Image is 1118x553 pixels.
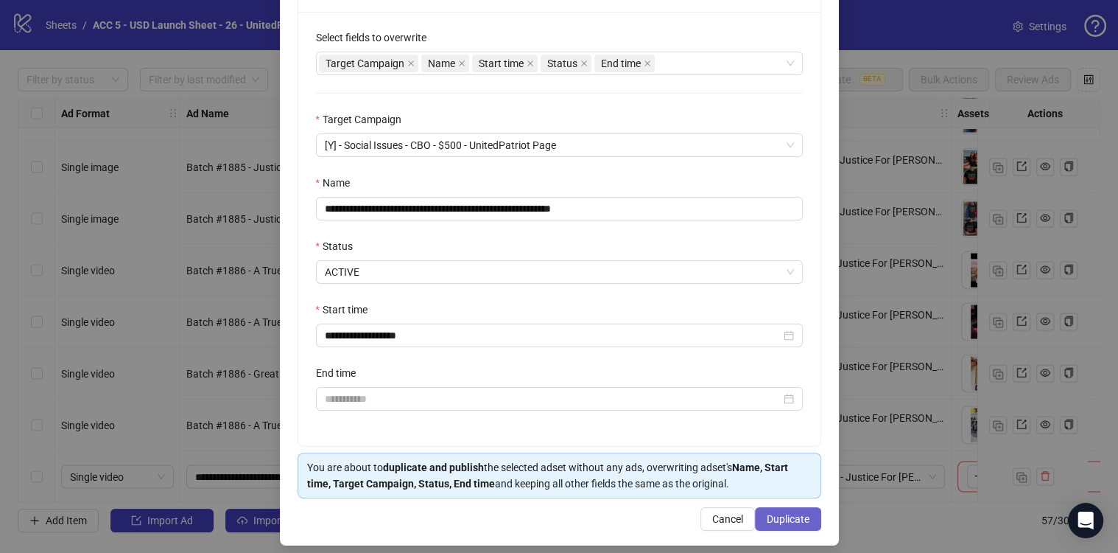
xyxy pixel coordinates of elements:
[421,55,469,72] span: Name
[580,60,588,67] span: close
[712,513,743,525] span: Cancel
[767,513,809,525] span: Duplicate
[325,327,781,344] input: Start time
[307,462,788,490] strong: Name, Start time, Target Campaign, Status, End time
[307,459,812,492] div: You are about to the selected adset without any ads, overwriting adset's and keeping all other fi...
[700,507,755,531] button: Cancel
[316,197,803,220] input: Name
[547,55,577,72] span: Status
[541,55,591,72] span: Status
[428,55,455,72] span: Name
[479,55,524,72] span: Start time
[644,60,651,67] span: close
[325,261,794,283] span: ACTIVE
[316,111,411,128] label: Target Campaign
[326,55,404,72] span: Target Campaign
[319,55,418,72] span: Target Campaign
[316,365,365,381] label: End time
[407,60,415,67] span: close
[325,134,794,156] span: [Y] - Social Issues - CBO - $500 - UnitedPatriot Page
[316,302,377,318] label: Start time
[458,60,465,67] span: close
[316,175,359,191] label: Name
[472,55,538,72] span: Start time
[601,55,641,72] span: End time
[383,462,484,473] strong: duplicate and publish
[316,238,362,254] label: Status
[755,507,821,531] button: Duplicate
[316,29,436,46] label: Select fields to overwrite
[594,55,655,72] span: End time
[527,60,534,67] span: close
[325,391,781,407] input: End time
[1068,503,1103,538] div: Open Intercom Messenger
